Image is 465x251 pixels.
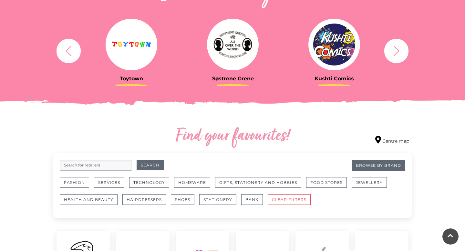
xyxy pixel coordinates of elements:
[129,177,169,188] button: Technology
[86,19,177,82] a: Toytown
[174,177,215,194] a: Homeware
[60,160,132,171] input: Search for retailers
[352,160,405,171] a: Browse By Brand
[268,194,315,211] a: CLEAR FILTERS
[122,194,171,211] a: Hairdressers
[60,194,122,211] a: Health and Beauty
[94,177,124,188] button: Services
[268,194,311,205] button: CLEAR FILTERS
[241,194,268,211] a: Bank
[122,194,166,205] button: Hairdressers
[187,75,279,82] h3: Søstrene Grene
[306,177,347,188] button: Food Stores
[352,177,387,188] button: Jewellery
[288,19,380,82] a: Kushti Comics
[115,126,350,147] h2: Find your favourites!
[174,177,210,188] button: Homeware
[129,177,174,194] a: Technology
[86,75,177,82] h3: Toytown
[187,19,279,82] a: Søstrene Grene
[215,177,306,194] a: Gifts, Stationery and Hobbies
[94,177,129,194] a: Services
[60,177,89,188] button: Fashion
[171,194,194,205] button: Shoes
[137,160,164,170] button: Search
[171,194,199,211] a: Shoes
[375,136,409,145] a: Centre map
[306,177,352,194] a: Food Stores
[60,177,94,194] a: Fashion
[199,194,241,211] a: Stationery
[352,177,392,194] a: Jewellery
[199,194,236,205] button: Stationery
[288,75,380,82] h3: Kushti Comics
[60,194,118,205] button: Health and Beauty
[215,177,301,188] button: Gifts, Stationery and Hobbies
[241,194,263,205] button: Bank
